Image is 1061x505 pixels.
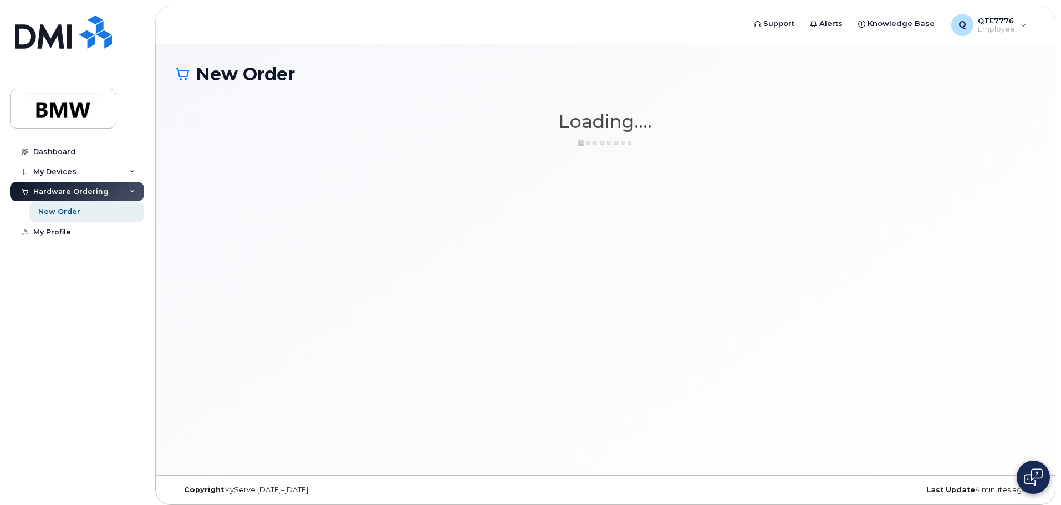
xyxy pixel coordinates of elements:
strong: Last Update [926,486,975,494]
img: ajax-loader-3a6953c30dc77f0bf724df975f13086db4f4c1262e45940f03d1251963f1bf2e.gif [578,139,633,147]
h1: New Order [176,64,1035,84]
strong: Copyright [184,486,224,494]
div: 4 minutes ago [748,486,1035,494]
div: MyServe [DATE]–[DATE] [176,486,462,494]
h1: Loading.... [176,111,1035,131]
img: Open chat [1024,468,1043,486]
